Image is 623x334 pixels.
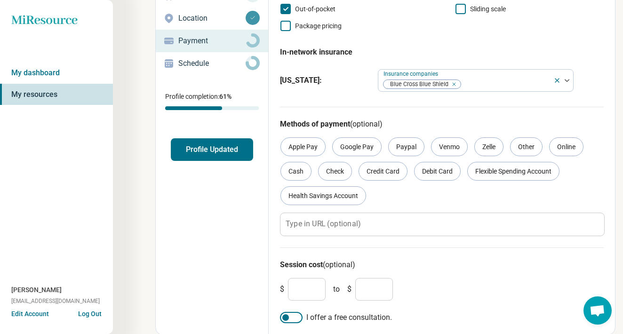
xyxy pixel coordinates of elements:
div: Online [549,137,583,156]
div: Paypal [388,137,424,156]
div: Flexible Spending Account [467,162,559,181]
span: to [333,284,340,295]
div: Venmo [431,137,468,156]
span: $ [347,284,351,295]
span: Out-of-pocket [295,5,335,13]
div: Health Savings Account [280,186,366,205]
span: (optional) [323,260,355,269]
a: Payment [156,30,268,52]
button: Profile Updated [171,138,253,161]
label: Insurance companies [383,71,440,77]
div: Google Pay [332,137,382,156]
div: Cash [280,162,311,181]
div: Debit Card [414,162,461,181]
div: Profile completion [165,106,259,110]
label: I offer a free consultation. [280,312,604,323]
span: 61 % [219,93,232,100]
a: Location [156,7,268,30]
span: Blue Cross Blue Shield [383,80,451,89]
a: Schedule [156,52,268,75]
div: Check [318,162,352,181]
p: Location [178,13,246,24]
span: [EMAIL_ADDRESS][DOMAIN_NAME] [11,297,100,305]
div: Profile completion: [156,86,268,116]
span: [US_STATE] : [280,75,370,86]
button: Log Out [78,309,102,317]
label: Type in URL (optional) [286,220,360,228]
div: Zelle [474,137,503,156]
span: Package pricing [295,22,342,30]
p: Schedule [178,58,246,69]
span: [PERSON_NAME] [11,285,62,295]
div: Open chat [583,296,612,325]
div: Other [510,137,543,156]
span: (optional) [350,119,383,128]
h3: Methods of payment [280,119,604,130]
span: Sliding scale [470,5,506,13]
h3: Session cost [280,259,604,270]
span: $ [280,284,284,295]
legend: In-network insurance [280,39,352,65]
div: Apple Pay [280,137,326,156]
div: Credit Card [359,162,407,181]
button: Edit Account [11,309,49,319]
p: Payment [178,35,246,47]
